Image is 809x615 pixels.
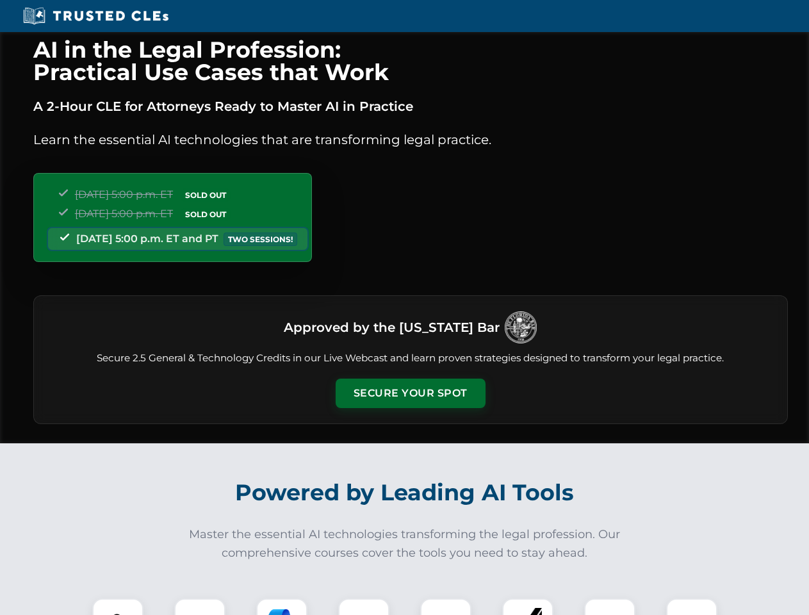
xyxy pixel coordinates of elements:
h2: Powered by Leading AI Tools [50,470,760,515]
span: [DATE] 5:00 p.m. ET [75,208,173,220]
span: SOLD OUT [181,188,231,202]
span: [DATE] 5:00 p.m. ET [75,188,173,201]
img: Trusted CLEs [19,6,172,26]
p: Learn the essential AI technologies that are transforming legal practice. [33,129,788,150]
img: Logo [505,311,537,343]
p: Secure 2.5 General & Technology Credits in our Live Webcast and learn proven strategies designed ... [49,351,772,366]
button: Secure Your Spot [336,379,486,408]
span: SOLD OUT [181,208,231,221]
h3: Approved by the [US_STATE] Bar [284,316,500,339]
p: A 2-Hour CLE for Attorneys Ready to Master AI in Practice [33,96,788,117]
h1: AI in the Legal Profession: Practical Use Cases that Work [33,38,788,83]
p: Master the essential AI technologies transforming the legal profession. Our comprehensive courses... [181,525,629,562]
